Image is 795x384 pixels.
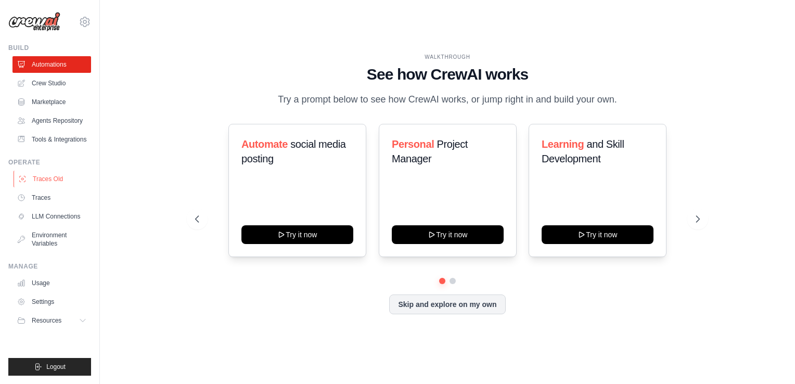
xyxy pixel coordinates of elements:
[12,56,91,73] a: Automations
[46,363,66,371] span: Logout
[12,75,91,92] a: Crew Studio
[392,138,468,164] span: Project Manager
[389,295,505,314] button: Skip and explore on my own
[392,138,434,150] span: Personal
[32,316,61,325] span: Resources
[195,65,700,84] h1: See how CrewAI works
[12,94,91,110] a: Marketplace
[241,225,353,244] button: Try it now
[195,53,700,61] div: WALKTHROUGH
[12,275,91,291] a: Usage
[12,293,91,310] a: Settings
[8,12,60,32] img: Logo
[12,189,91,206] a: Traces
[542,225,653,244] button: Try it now
[12,208,91,225] a: LLM Connections
[241,138,346,164] span: social media posting
[273,92,622,107] p: Try a prompt below to see how CrewAI works, or jump right in and build your own.
[14,171,92,187] a: Traces Old
[12,312,91,329] button: Resources
[12,227,91,252] a: Environment Variables
[8,158,91,167] div: Operate
[12,112,91,129] a: Agents Repository
[392,225,504,244] button: Try it now
[241,138,288,150] span: Automate
[743,334,795,384] iframe: Chat Widget
[8,44,91,52] div: Build
[542,138,584,150] span: Learning
[8,358,91,376] button: Logout
[12,131,91,148] a: Tools & Integrations
[8,262,91,271] div: Manage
